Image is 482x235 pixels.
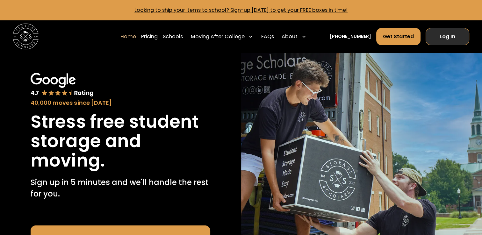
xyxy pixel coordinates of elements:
[282,33,298,40] div: About
[426,28,469,45] a: Log In
[31,73,93,97] img: Google 4.7 star rating
[120,28,136,46] a: Home
[279,28,309,46] div: About
[31,112,210,170] h1: Stress free student storage and moving.
[191,33,244,40] div: Moving After College
[31,98,210,107] div: 40,000 moves since [DATE]
[188,28,256,46] div: Moving After College
[31,177,210,200] p: Sign up in 5 minutes and we'll handle the rest for you.
[163,28,183,46] a: Schools
[141,28,158,46] a: Pricing
[134,6,348,14] a: Looking to ship your items to school? Sign-up [DATE] to get your FREE boxes in time!
[329,33,371,40] a: [PHONE_NUMBER]
[261,28,274,46] a: FAQs
[13,24,39,49] img: Storage Scholars main logo
[376,28,421,45] a: Get Started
